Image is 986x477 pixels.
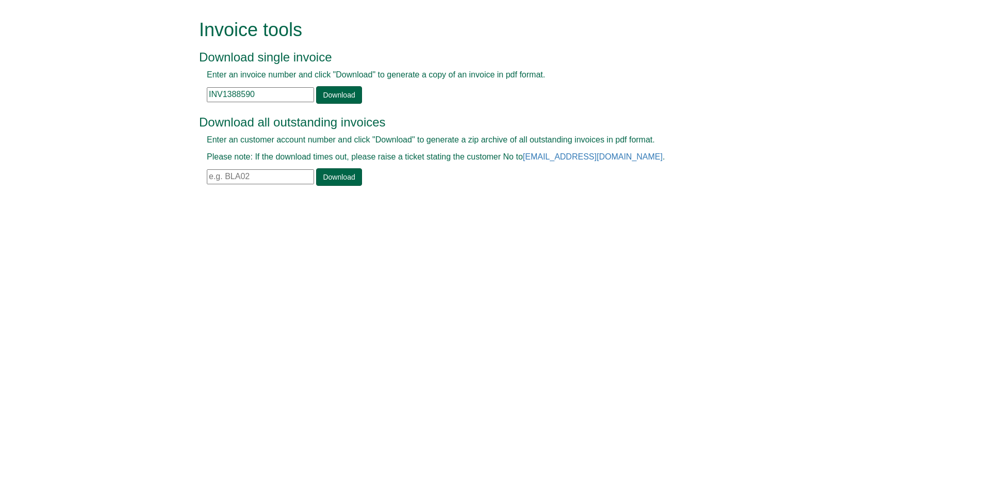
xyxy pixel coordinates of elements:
input: e.g. INV1234 [207,87,314,102]
p: Enter an customer account number and click "Download" to generate a zip archive of all outstandin... [207,134,756,146]
a: Download [316,168,361,186]
p: Please note: If the download times out, please raise a ticket stating the customer No to . [207,151,756,163]
a: [EMAIL_ADDRESS][DOMAIN_NAME] [523,152,663,161]
h1: Invoice tools [199,20,764,40]
h3: Download single invoice [199,51,764,64]
a: Download [316,86,361,104]
input: e.g. BLA02 [207,169,314,184]
h3: Download all outstanding invoices [199,116,764,129]
p: Enter an invoice number and click "Download" to generate a copy of an invoice in pdf format. [207,69,756,81]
